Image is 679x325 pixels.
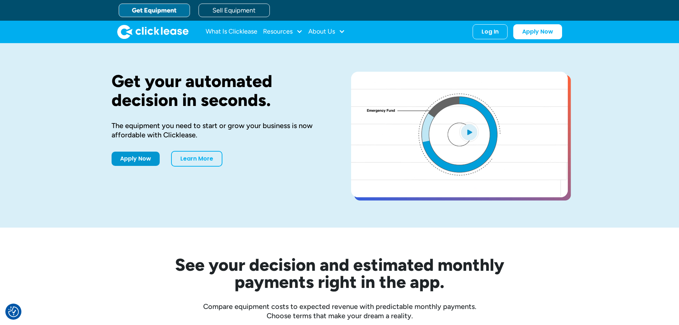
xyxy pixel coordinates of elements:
a: Learn More [171,151,222,167]
div: Compare equipment costs to expected revenue with predictable monthly payments. Choose terms that ... [112,302,568,320]
a: Get Equipment [119,4,190,17]
a: Apply Now [112,152,160,166]
button: Consent Preferences [8,306,19,317]
div: Log In [482,28,499,35]
a: What Is Clicklease [206,25,257,39]
div: The equipment you need to start or grow your business is now affordable with Clicklease. [112,121,328,139]
img: Blue play button logo on a light blue circular background [459,122,479,142]
img: Clicklease logo [117,25,189,39]
h2: See your decision and estimated monthly payments right in the app. [140,256,539,290]
a: Apply Now [513,24,562,39]
a: open lightbox [351,72,568,197]
h1: Get your automated decision in seconds. [112,72,328,110]
div: About Us [308,25,345,39]
a: home [117,25,189,39]
div: Resources [263,25,303,39]
img: Revisit consent button [8,306,19,317]
a: Sell Equipment [199,4,270,17]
